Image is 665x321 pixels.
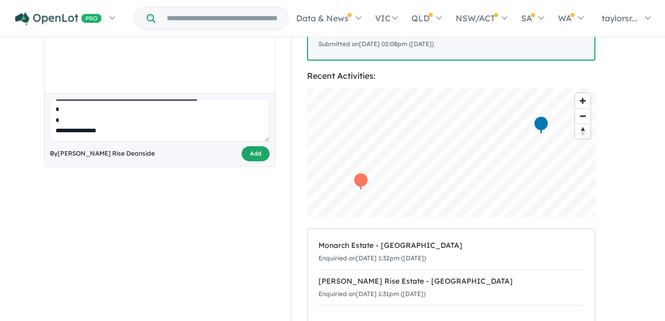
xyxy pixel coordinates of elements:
[318,240,584,252] div: Monarch Estate - [GEOGRAPHIC_DATA]
[602,13,637,23] span: taylorsr...
[242,146,270,161] button: Add
[318,39,584,49] div: Submitted on [DATE] 02:08pm ([DATE])
[307,69,595,83] div: Recent Activities:
[534,115,549,134] div: Map marker
[353,172,369,191] div: Map marker
[318,290,425,298] small: Enquiried on [DATE] 1:31pm ([DATE])
[575,108,590,123] button: Zoom out
[15,12,102,25] img: Openlot PRO Logo White
[157,7,286,30] input: Try estate name, suburb, builder or developer
[318,270,584,306] a: [PERSON_NAME] Rise Estate - [GEOGRAPHIC_DATA]Enquiried on[DATE] 1:31pm ([DATE])
[318,275,584,288] div: [PERSON_NAME] Rise Estate - [GEOGRAPHIC_DATA]
[575,123,590,138] button: Reset bearing to north
[318,234,584,270] a: Monarch Estate - [GEOGRAPHIC_DATA]Enquiried on[DATE] 1:32pm ([DATE])
[50,148,155,159] span: By [PERSON_NAME] Rise Deanside
[575,93,590,108] button: Zoom in
[307,88,595,218] canvas: Map
[318,254,426,262] small: Enquiried on [DATE] 1:32pm ([DATE])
